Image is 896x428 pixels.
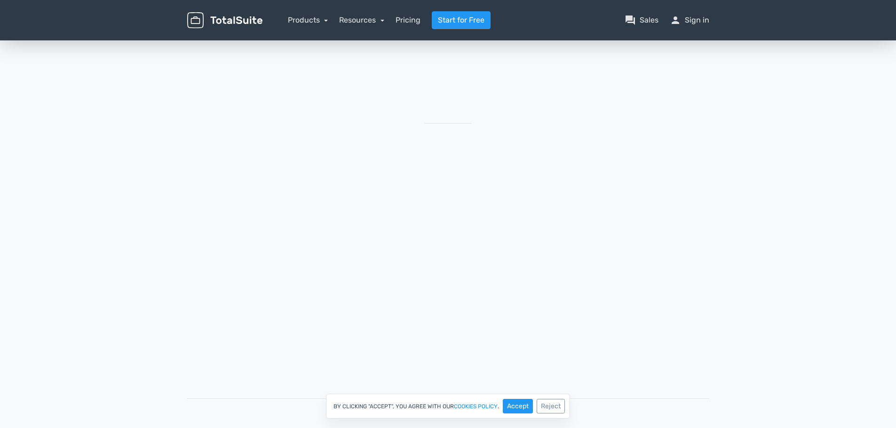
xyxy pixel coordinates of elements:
[396,15,420,26] a: Pricing
[537,399,565,413] button: Reject
[432,11,491,29] a: Start for Free
[503,399,533,413] button: Accept
[288,16,328,24] a: Products
[444,393,452,405] span: Or
[670,15,681,26] span: person
[187,12,262,29] img: TotalSuite for WordPress
[670,15,709,26] a: personSign in
[339,16,384,24] a: Resources
[625,15,636,26] span: question_answer
[454,404,498,409] a: cookies policy
[625,15,658,26] a: question_answerSales
[326,394,570,419] div: By clicking "Accept", you agree with our .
